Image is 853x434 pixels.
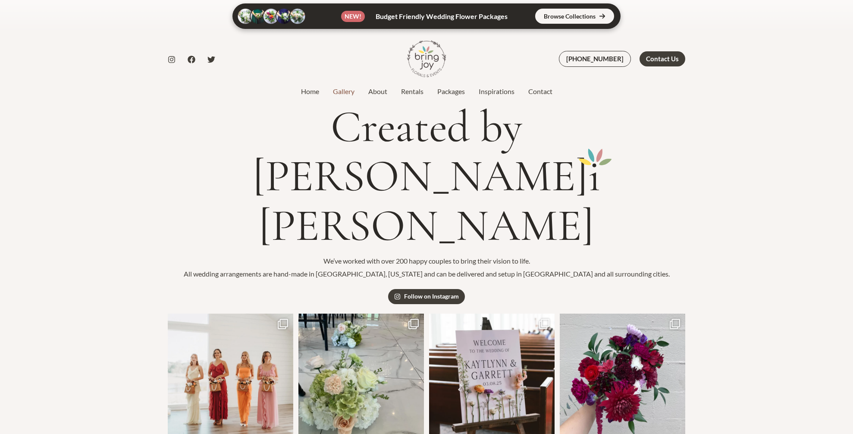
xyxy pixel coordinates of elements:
[168,102,685,250] h1: Created by [PERSON_NAME] [PERSON_NAME]
[188,56,195,63] a: Facebook
[294,86,326,97] a: Home
[207,56,215,63] a: Twitter
[168,255,685,280] p: We’ve worked with over 200 happy couples to bring their vision to life. All wedding arrangements ...
[388,289,465,304] a: Follow on Instagram
[168,56,176,63] a: Instagram
[361,86,394,97] a: About
[559,51,631,67] a: [PHONE_NUMBER]
[394,86,430,97] a: Rentals
[407,39,446,78] img: Bring Joy
[294,85,559,98] nav: Site Navigation
[326,86,361,97] a: Gallery
[404,293,459,299] span: Follow on Instagram
[472,86,521,97] a: Inspirations
[640,51,685,66] a: Contact Us
[430,86,472,97] a: Packages
[588,151,600,201] mark: i
[521,86,559,97] a: Contact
